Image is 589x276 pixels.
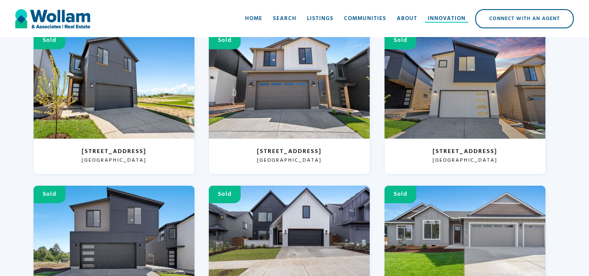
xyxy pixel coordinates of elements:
a: Search [268,6,302,32]
div: Listings [307,14,334,23]
a: Sold[STREET_ADDRESS][GEOGRAPHIC_DATA] [384,31,546,174]
h3: [STREET_ADDRESS] [257,147,322,156]
a: Listings [302,6,339,32]
a: Connect with an Agent [475,9,574,28]
h3: [GEOGRAPHIC_DATA] [432,157,497,164]
div: Connect with an Agent [476,10,573,27]
a: Communities [339,6,392,32]
a: About [392,6,422,32]
div: Home [245,14,262,23]
a: home [15,6,90,32]
div: Communities [344,14,386,23]
h3: [GEOGRAPHIC_DATA] [82,157,146,164]
div: About [397,14,417,23]
a: Sold[STREET_ADDRESS][GEOGRAPHIC_DATA] [208,31,370,174]
a: Home [240,6,268,32]
div: Innovation [428,14,466,23]
div: Search [273,14,296,23]
h3: [STREET_ADDRESS] [432,147,497,156]
h3: [STREET_ADDRESS] [82,147,146,156]
a: Sold[STREET_ADDRESS][GEOGRAPHIC_DATA] [33,31,195,174]
a: Innovation [422,6,471,32]
h3: [GEOGRAPHIC_DATA] [257,157,322,164]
